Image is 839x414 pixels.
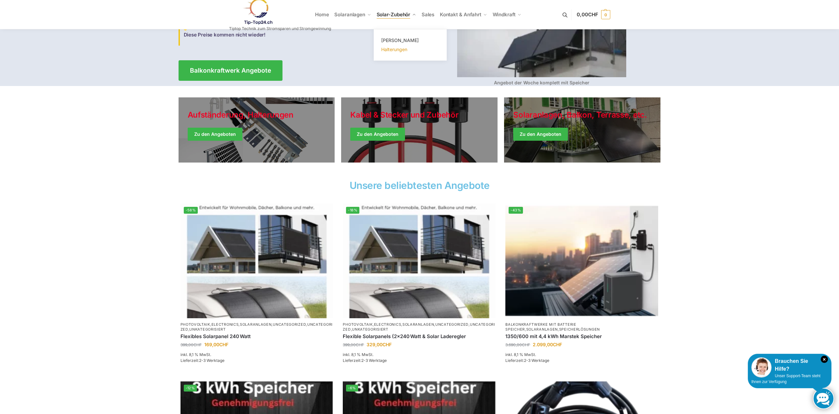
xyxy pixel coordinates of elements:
[343,204,496,318] img: Home 8
[343,322,372,327] a: Photovoltaik
[194,342,202,347] span: CHF
[505,204,658,318] img: Home 10
[374,322,401,327] a: Electronics
[334,11,365,18] span: Solaranlagen
[184,32,266,38] strong: Diese Preise kommen nicht wieder!
[383,342,392,347] span: CHF
[601,10,610,19] span: 0
[352,327,388,332] a: Unkategorisiert
[751,357,772,378] img: Customer service
[229,27,331,31] p: Tiptop Technik zum Stromsparen und Stromgewinnung
[343,322,496,332] p: , , , , ,
[377,11,411,18] span: Solar-Zubehör
[751,357,828,373] div: Brauchen Sie Hilfe?
[343,322,495,332] a: Uncategorized
[343,333,496,340] a: Flexible Solarpanels (2×240 Watt & Solar Laderegler
[821,356,828,363] i: Schließen
[504,97,660,163] a: Winter Jackets
[505,333,658,340] a: 1350/600 mit 4,4 kWh Marstek Speicher
[181,342,202,347] bdi: 399,00
[505,322,658,332] p: , ,
[577,5,610,24] a: 0,00CHF 0
[181,204,333,318] img: Home 8
[211,322,239,327] a: Electronics
[422,11,435,18] span: Sales
[524,358,549,363] span: 2-3 Werktage
[505,204,658,318] a: -43%Balkonkraftwerk mit Marstek Speicher
[199,358,224,363] span: 2-3 Werktage
[181,352,333,358] p: inkl. 8,1 % MwSt.
[179,97,335,163] a: Holiday Style
[522,342,530,347] span: CHF
[190,67,271,74] span: Balkonkraftwerk Angebote
[219,342,228,347] span: CHF
[559,327,600,332] a: Speicherlösungen
[181,322,333,332] p: , , , , ,
[240,322,271,327] a: Solaranlagen
[273,322,306,327] a: Uncategorized
[505,322,576,332] a: Balkonkraftwerke mit Batterie Speicher
[402,322,434,327] a: Solaranlagen
[505,342,530,347] bdi: 3.690,00
[181,358,224,363] span: Lieferzeit:
[526,327,558,332] a: Solaranlagen
[553,342,562,347] span: CHF
[505,352,658,358] p: inkl. 8,1 % MwSt.
[361,358,387,363] span: 2-3 Werktage
[181,322,333,332] a: Uncategorized
[378,36,443,45] a: [PERSON_NAME]
[381,37,419,43] span: [PERSON_NAME]
[435,322,469,327] a: Uncategorized
[440,11,481,18] span: Kontakt & Anfahrt
[343,358,387,363] span: Lieferzeit:
[181,333,333,340] a: Flexibles Solarpanel 240 Watt
[493,11,515,18] span: Windkraft
[189,327,226,332] a: Unkategorisiert
[494,80,589,85] strong: Angebot der Woche komplett mit Speicher
[751,374,820,384] span: Unser Support-Team steht Ihnen zur Verfügung
[181,204,333,318] a: -58%Flexible Solar Module für Wohnmobile Camping Balkon
[367,342,392,347] bdi: 329,00
[179,180,661,190] h2: Unsere beliebtesten Angebote
[588,11,598,18] span: CHF
[341,97,498,163] a: Holiday Style
[181,322,210,327] a: Photovoltaik
[179,60,282,81] a: Balkonkraftwerk Angebote
[533,342,562,347] bdi: 2.099,00
[378,45,443,54] a: Halterungen
[381,47,407,52] span: Halterungen
[505,358,549,363] span: Lieferzeit:
[356,342,364,347] span: CHF
[577,11,598,18] span: 0,00
[204,342,228,347] bdi: 169,00
[343,342,364,347] bdi: 399,00
[343,204,496,318] a: -18%Flexible Solar Module für Wohnmobile Camping Balkon
[343,352,496,358] p: inkl. 8,1 % MwSt.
